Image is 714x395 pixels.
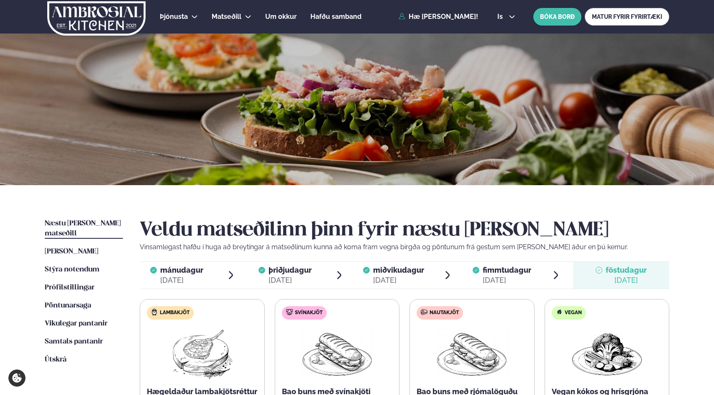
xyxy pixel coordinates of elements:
[45,265,100,275] a: Stýra notendum
[151,309,158,315] img: Lamb.svg
[45,220,121,237] span: Næstu [PERSON_NAME] matseðill
[310,12,361,22] a: Hafðu samband
[399,13,478,21] a: Hæ [PERSON_NAME]!
[45,338,103,345] span: Samtals pantanir
[46,1,146,36] img: logo
[212,12,241,22] a: Matseðill
[45,247,98,257] a: [PERSON_NAME]
[45,284,95,291] span: Prófílstillingar
[295,310,322,316] span: Svínakjöt
[140,219,669,242] h2: Veldu matseðilinn þinn fyrir næstu [PERSON_NAME]
[570,326,644,380] img: Vegan.png
[45,319,107,329] a: Vikulegar pantanir
[533,8,581,26] button: BÓKA BORÐ
[45,219,123,239] a: Næstu [PERSON_NAME] matseðill
[160,13,188,21] span: Þjónusta
[310,13,361,21] span: Hafðu samband
[491,13,522,20] button: is
[269,266,312,274] span: þriðjudagur
[300,326,374,380] img: Panini.png
[45,320,107,327] span: Vikulegar pantanir
[435,326,509,380] img: Panini.png
[483,275,531,285] div: [DATE]
[45,356,67,363] span: Útskrá
[565,310,582,316] span: Vegan
[45,283,95,293] a: Prófílstillingar
[373,266,424,274] span: miðvikudagur
[265,13,297,21] span: Um okkur
[160,266,203,274] span: mánudagur
[45,301,91,311] a: Pöntunarsaga
[160,310,189,316] span: Lambakjöt
[165,326,239,380] img: Lamb-Meat.png
[269,275,312,285] div: [DATE]
[606,275,647,285] div: [DATE]
[556,309,563,315] img: Vegan.svg
[373,275,424,285] div: [DATE]
[421,309,427,315] img: beef.svg
[45,355,67,365] a: Útskrá
[140,242,669,252] p: Vinsamlegast hafðu í huga að breytingar á matseðlinum kunna að koma fram vegna birgða og pöntunum...
[160,12,188,22] a: Þjónusta
[585,8,669,26] a: MATUR FYRIR FYRIRTÆKI
[483,266,531,274] span: fimmtudagur
[45,302,91,309] span: Pöntunarsaga
[606,266,647,274] span: föstudagur
[212,13,241,21] span: Matseðill
[160,275,203,285] div: [DATE]
[45,337,103,347] a: Samtals pantanir
[286,309,293,315] img: pork.svg
[45,248,98,255] span: [PERSON_NAME]
[497,13,505,20] span: is
[8,369,26,387] a: Cookie settings
[45,266,100,273] span: Stýra notendum
[265,12,297,22] a: Um okkur
[430,310,459,316] span: Nautakjöt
